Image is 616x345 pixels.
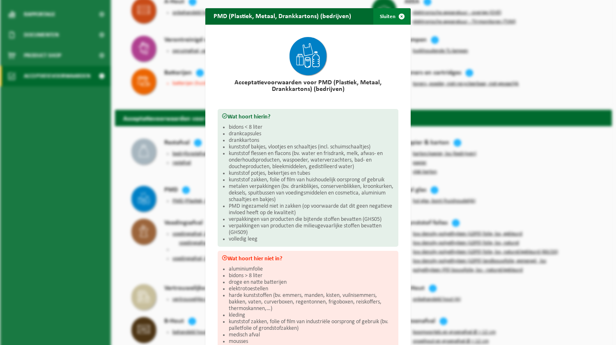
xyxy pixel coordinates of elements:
h2: Acceptatievoorwaarden voor PMD (Plastiek, Metaal, Drankkartons) (bedrijven) [218,79,398,93]
h3: Wat hoort hier niet in? [222,255,394,262]
li: mousses [229,338,394,345]
li: elektrotoestellen [229,286,394,292]
li: volledig leeg [229,236,394,243]
li: kunststof bakjes, vlootjes en schaaltjes (incl. schuimschaaltjes) [229,144,394,151]
li: harde kunststoffen (bv. emmers, manden, kisten, vuilnisemmers, bakken, vaten, curverboxen, regent... [229,292,394,312]
li: kleding [229,312,394,319]
li: droge en natte batterijen [229,279,394,286]
button: Sluiten [373,8,410,25]
li: kunststof zakken, folie of film van industriële oorsprong of gebruik (bv. palletfolie of grondsto... [229,319,394,332]
li: bidons < 8 liter [229,124,394,131]
li: verpakkingen van producten die milieugevaarlijke stoffen bevatten (GHS09) [229,223,394,236]
li: kunststof potjes, bekertjes en tubes [229,170,394,177]
li: kunststof zakken, folie of film van huishoudelijk oorsprong of gebruik [229,177,394,183]
li: aluminiumfolie [229,266,394,273]
h3: Wat hoort hierin? [222,113,394,120]
li: PMD ingezameld niet in zakken (op voorwaarde dat dit geen negatieve invloed heeft op de kwaliteit) [229,203,394,216]
li: verpakkingen van producten die bijtende stoffen bevatten (GHS05) [229,216,394,223]
li: metalen verpakkingen (bv. drankblikjes, conservenblikken, kroonkurken, deksels, spuitbussen van v... [229,183,394,203]
li: kunststof flessen en flacons (bv. water en frisdrank, melk, afwas- en onderhoudsproducten, waspoe... [229,151,394,170]
li: medisch afval [229,332,394,338]
h2: PMD (Plastiek, Metaal, Drankkartons) (bedrijven) [205,8,359,24]
li: drankcapsules [229,131,394,137]
li: drankkartons [229,137,394,144]
li: bidons > 8 liter [229,273,394,279]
